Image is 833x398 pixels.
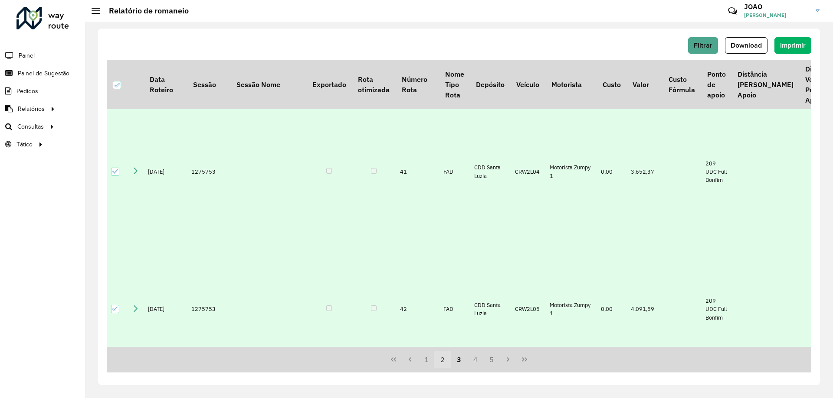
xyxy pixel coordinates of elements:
[744,3,809,11] h3: JOAO
[17,122,44,131] span: Consultas
[18,69,69,78] span: Painel de Sugestão
[467,351,484,368] button: 4
[451,351,467,368] button: 3
[701,60,731,109] th: Ponto de apoio
[688,37,718,54] button: Filtrar
[511,60,545,109] th: Veículo
[723,2,742,20] a: Contato Rápido
[731,60,799,109] th: Distância [PERSON_NAME] Apoio
[780,42,806,49] span: Imprimir
[484,351,500,368] button: 5
[144,109,187,234] td: [DATE]
[434,351,451,368] button: 2
[626,234,662,384] td: 4.091,59
[701,234,731,384] td: 209 UDC Full Bonfim
[545,234,597,384] td: Motorista Zumpy 1
[187,234,230,384] td: 1275753
[144,60,187,109] th: Data Roteiro
[396,60,439,109] th: Número Rota
[597,60,626,109] th: Custo
[626,109,662,234] td: 3.652,37
[16,140,33,149] span: Tático
[500,351,516,368] button: Next Page
[694,42,712,49] span: Filtrar
[516,351,533,368] button: Last Page
[470,60,510,109] th: Depósito
[306,60,352,109] th: Exportado
[774,37,811,54] button: Imprimir
[18,104,45,113] span: Relatórios
[439,60,470,109] th: Nome Tipo Rota
[352,60,395,109] th: Rota otimizada
[402,351,418,368] button: Previous Page
[19,51,35,60] span: Painel
[144,234,187,384] td: [DATE]
[396,109,439,234] td: 41
[187,60,230,109] th: Sessão
[597,234,626,384] td: 0,00
[187,109,230,234] td: 1275753
[439,109,470,234] td: FAD
[439,234,470,384] td: FAD
[545,60,597,109] th: Motorista
[731,42,762,49] span: Download
[511,109,545,234] td: CRW2L04
[511,234,545,384] td: CRW2L05
[662,60,701,109] th: Custo Fórmula
[626,60,662,109] th: Valor
[230,60,306,109] th: Sessão Nome
[100,6,189,16] h2: Relatório de romaneio
[597,109,626,234] td: 0,00
[16,87,38,96] span: Pedidos
[701,109,731,234] td: 209 UDC Full Bonfim
[470,234,510,384] td: CDD Santa Luzia
[744,11,809,19] span: [PERSON_NAME]
[545,109,597,234] td: Motorista Zumpy 1
[725,37,767,54] button: Download
[396,234,439,384] td: 42
[418,351,435,368] button: 1
[470,109,510,234] td: CDD Santa Luzia
[385,351,402,368] button: First Page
